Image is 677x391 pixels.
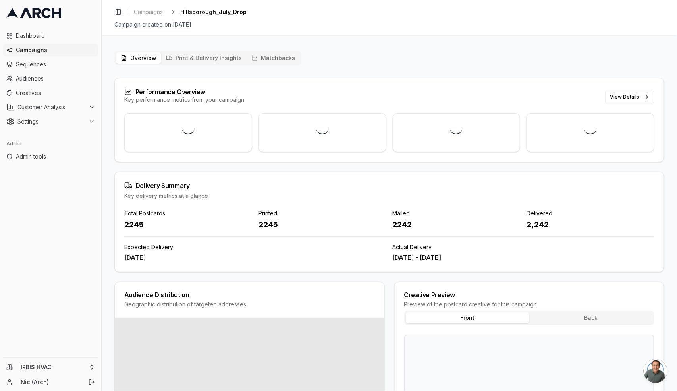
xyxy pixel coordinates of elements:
[3,361,98,374] button: IRBIS HVAC
[180,8,247,16] span: Hillsborough_July_Drop
[529,312,653,323] button: Back
[124,209,252,217] div: Total Postcards
[114,21,664,29] div: Campaign created on [DATE]
[3,29,98,42] a: Dashboard
[3,72,98,85] a: Audiences
[161,52,247,64] button: Print & Delivery Insights
[3,150,98,163] a: Admin tools
[16,153,95,161] span: Admin tools
[527,209,654,217] div: Delivered
[16,89,95,97] span: Creatives
[393,219,521,230] div: 2242
[3,87,98,99] a: Creatives
[124,96,244,104] div: Key performance metrics from your campaign
[247,52,300,64] button: Matchbacks
[124,182,654,190] div: Delivery Summary
[3,115,98,128] button: Settings
[17,118,85,126] span: Settings
[17,103,85,111] span: Customer Analysis
[16,75,95,83] span: Audiences
[393,253,655,262] div: [DATE] - [DATE]
[124,243,386,251] div: Expected Delivery
[404,292,655,298] div: Creative Preview
[134,8,163,16] span: Campaigns
[406,312,529,323] button: Front
[124,219,252,230] div: 2245
[3,44,98,56] a: Campaigns
[605,91,654,103] button: View Details
[3,101,98,114] button: Customer Analysis
[3,58,98,71] a: Sequences
[404,300,655,308] div: Preview of the postcard creative for this campaign
[124,192,654,200] div: Key delivery metrics at a glance
[16,60,95,68] span: Sequences
[16,32,95,40] span: Dashboard
[3,137,98,150] div: Admin
[21,364,85,371] span: IRBIS HVAC
[258,209,386,217] div: Printed
[131,6,247,17] nav: breadcrumb
[16,46,95,54] span: Campaigns
[21,378,80,386] a: Nic (Arch)
[124,88,244,96] div: Performance Overview
[86,377,97,388] button: Log out
[124,300,375,308] div: Geographic distribution of targeted addresses
[644,359,667,383] a: Open chat
[124,253,386,262] div: [DATE]
[116,52,161,64] button: Overview
[124,292,375,298] div: Audience Distribution
[393,209,521,217] div: Mailed
[258,219,386,230] div: 2245
[393,243,655,251] div: Actual Delivery
[527,219,654,230] div: 2,242
[131,6,166,17] a: Campaigns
